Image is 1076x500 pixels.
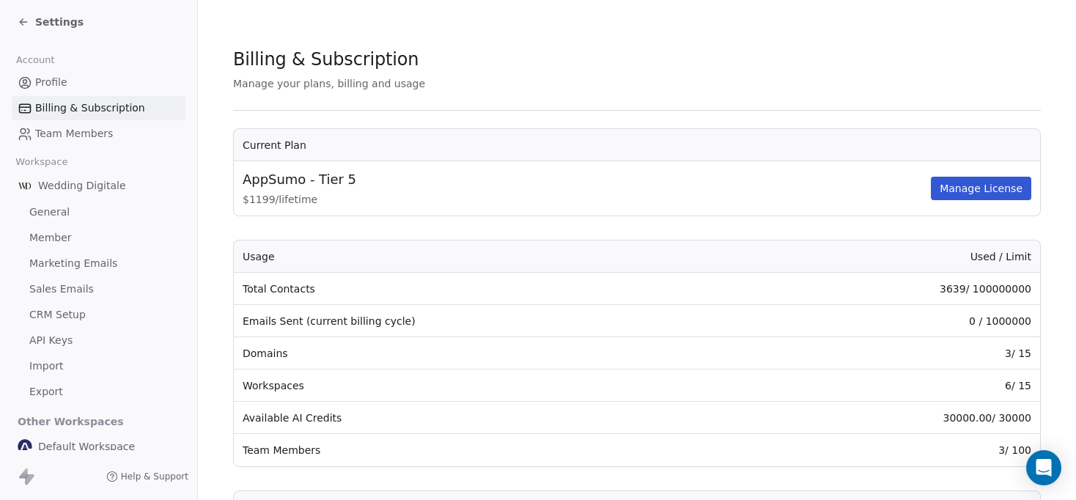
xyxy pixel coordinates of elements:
td: Team Members [234,434,746,466]
th: Usage [234,240,746,273]
a: Export [12,380,185,404]
td: 3 / 15 [746,337,1040,370]
td: Total Contacts [234,273,746,305]
span: API Keys [29,333,73,348]
button: Manage License [931,177,1031,200]
a: Profile [12,70,185,95]
td: 30000.00 / 30000 [746,402,1040,434]
span: Default Workspace [38,439,135,454]
a: API Keys [12,328,185,353]
td: Available AI Credits [234,402,746,434]
a: Sales Emails [12,277,185,301]
th: Used / Limit [746,240,1040,273]
a: Member [12,226,185,250]
img: Logo%20Alberto%20DEF-03.jpg [18,439,32,454]
span: CRM Setup [29,307,86,323]
a: Team Members [12,122,185,146]
span: Manage your plans, billing and usage [233,78,425,89]
td: 0 / 1000000 [746,305,1040,337]
img: Icona%20App%20Facebook.png [18,178,32,193]
span: Profile [35,75,67,90]
a: Import [12,354,185,378]
span: Wedding Digitale [38,178,126,193]
td: 6 / 15 [746,370,1040,402]
div: Open Intercom Messenger [1026,450,1061,485]
td: 3639 / 100000000 [746,273,1040,305]
a: General [12,200,185,224]
td: Emails Sent (current billing cycle) [234,305,746,337]
span: Other Workspaces [12,410,130,433]
span: Settings [35,15,84,29]
span: Billing & Subscription [233,48,419,70]
a: Settings [18,15,84,29]
a: CRM Setup [12,303,185,327]
td: Domains [234,337,746,370]
a: Billing & Subscription [12,96,185,120]
span: General [29,205,70,220]
span: Import [29,359,63,374]
span: Account [10,49,61,71]
span: Marketing Emails [29,256,117,271]
span: AppSumo - Tier 5 [243,170,356,189]
span: Sales Emails [29,282,94,297]
span: Export [29,384,63,400]
span: $ 1199 / lifetime [243,192,928,207]
span: Billing & Subscription [35,100,145,116]
td: 3 / 100 [746,434,1040,466]
span: Member [29,230,72,246]
span: Team Members [35,126,113,141]
span: Workspace [10,151,74,173]
span: Help & Support [121,471,188,482]
a: Help & Support [106,471,188,482]
td: Workspaces [234,370,746,402]
th: Current Plan [234,129,1040,161]
a: Marketing Emails [12,251,185,276]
